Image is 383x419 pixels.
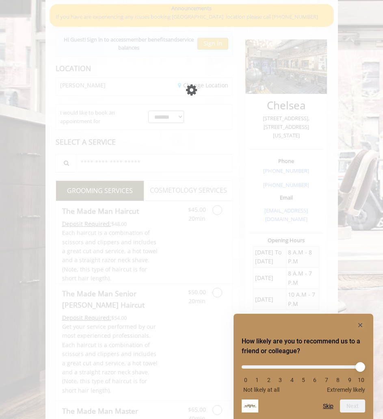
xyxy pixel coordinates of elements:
li: 10 [357,377,365,383]
span: Not likely at all [243,386,279,393]
li: 9 [346,377,354,383]
li: 8 [334,377,342,383]
button: Skip [323,403,333,409]
div: How likely are you to recommend us to a friend or colleague? Select an option from 0 to 10, with ... [242,359,365,393]
span: Extremely likely [327,386,365,393]
div: How likely are you to recommend us to a friend or colleague? Select an option from 0 to 10, with ... [242,320,365,412]
li: 5 [299,377,307,383]
button: Hide survey [355,320,365,330]
li: 3 [276,377,284,383]
h2: How likely are you to recommend us to a friend or colleague? Select an option from 0 to 10, with ... [242,337,365,356]
li: 7 [322,377,331,383]
li: 4 [288,377,296,383]
li: 1 [253,377,261,383]
li: 2 [265,377,273,383]
li: 0 [242,377,250,383]
button: Next question [340,399,365,412]
li: 6 [311,377,319,383]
